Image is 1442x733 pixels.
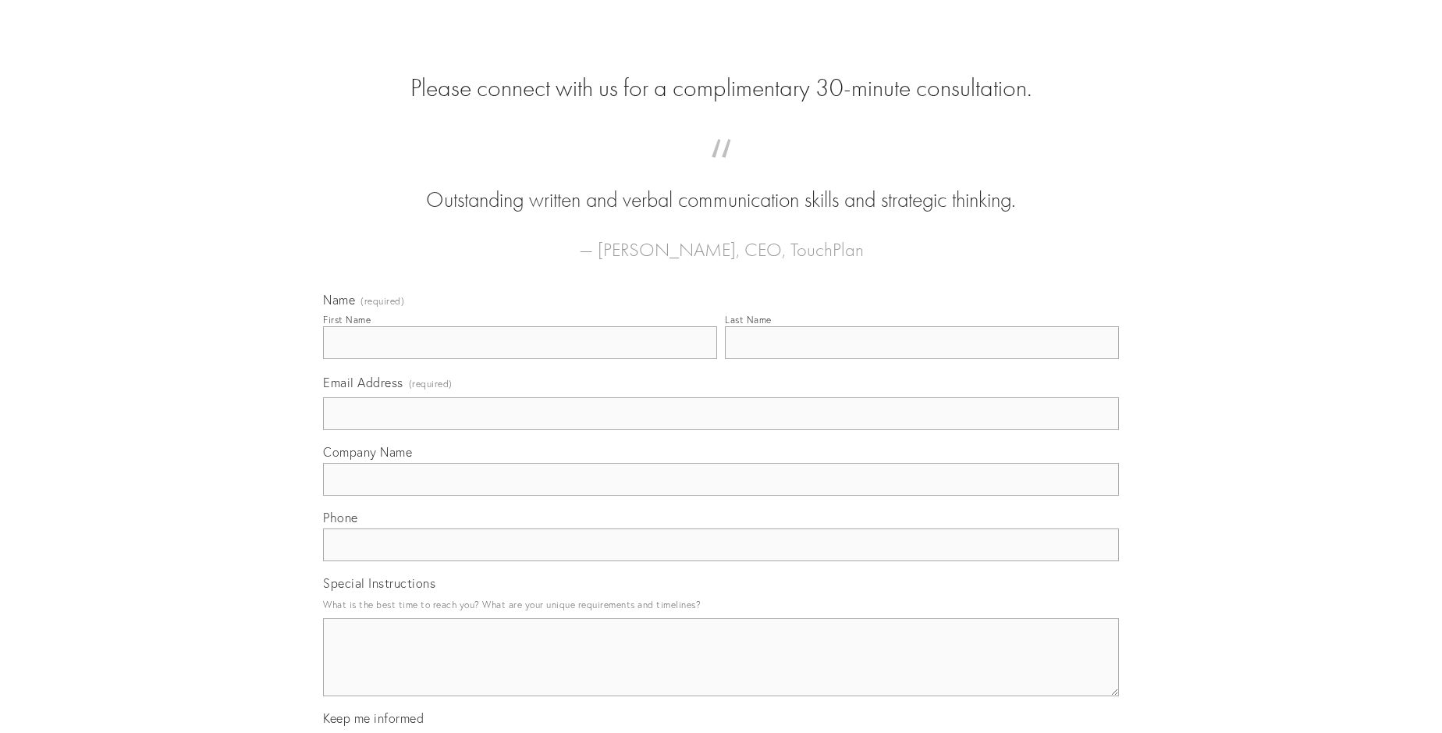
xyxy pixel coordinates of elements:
div: First Name [323,314,371,326]
span: Company Name [323,444,412,460]
span: Name [323,292,355,308]
span: Email Address [323,375,403,390]
h2: Please connect with us for a complimentary 30-minute consultation. [323,73,1119,103]
div: Last Name [725,314,772,326]
figcaption: — [PERSON_NAME], CEO, TouchPlan [348,215,1094,265]
span: (required) [409,373,453,394]
span: (required) [360,297,404,306]
span: Special Instructions [323,575,435,591]
p: What is the best time to reach you? What are your unique requirements and timelines? [323,594,1119,615]
span: Keep me informed [323,710,424,726]
span: Phone [323,510,358,525]
blockquote: Outstanding written and verbal communication skills and strategic thinking. [348,155,1094,215]
span: “ [348,155,1094,185]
